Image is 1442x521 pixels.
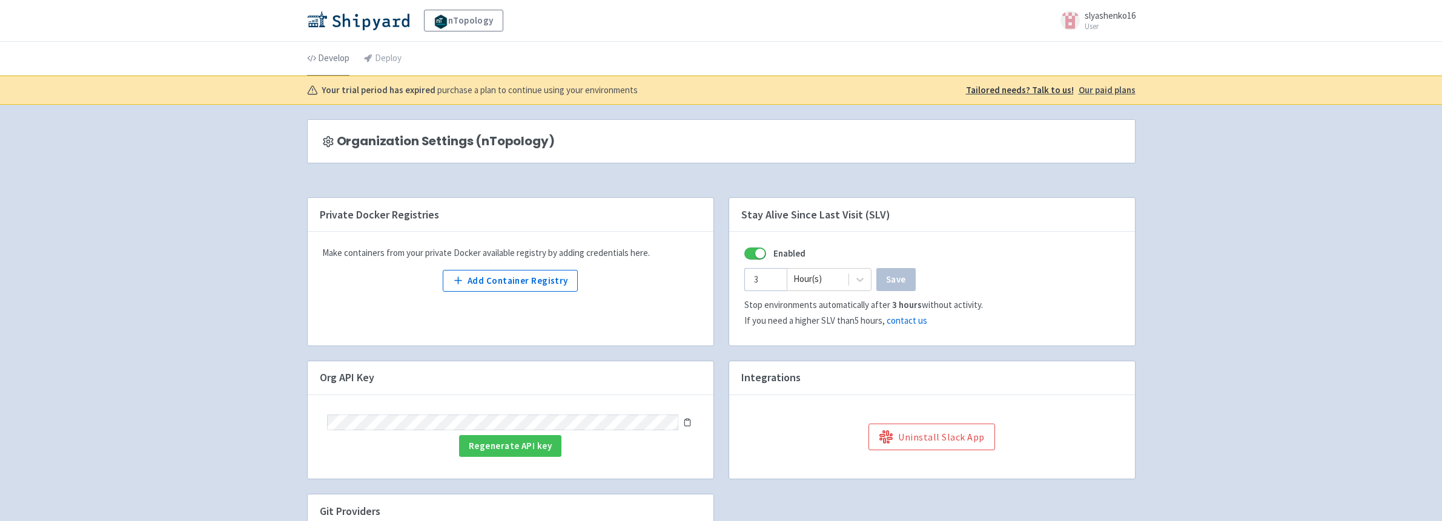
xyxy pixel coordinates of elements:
[308,361,713,395] h4: Org API Key
[887,315,927,326] a: contact us
[1085,22,1136,30] small: User
[337,134,555,148] span: Organization Settings (nTopology)
[1079,84,1136,97] a: Our paid plans
[868,424,994,450] button: Uninstall Slack App
[437,84,638,97] span: purchase a plan to continue using your environments
[443,270,578,292] button: Add Container Registry
[307,42,349,76] a: Develop
[1053,11,1136,30] a: slyashenko16 User
[307,11,409,30] img: Shipyard logo
[729,361,1135,395] h4: Integrations
[744,314,1120,328] div: If you need a higher SLV than 5 hours ,
[966,84,1074,96] u: Tailored needs? Talk to us!
[459,435,561,457] button: Regenerate API key
[744,298,1120,312] div: Stop environments automatically after without activity.
[892,299,922,310] b: 3 hours
[364,42,402,76] a: Deploy
[308,198,713,232] h4: Private Docker Registries
[729,198,1135,232] h4: Stay Alive Since Last Visit (SLV)
[424,10,503,31] a: nTopology
[322,84,435,97] b: Your trial period has expired
[322,246,699,260] div: Make containers from your private Docker available registry by adding credentials here.
[876,268,916,291] button: Save
[1085,10,1136,21] span: slyashenko16
[744,268,787,291] input: -
[773,247,805,261] b: Enabled
[1079,84,1136,96] u: Our paid plans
